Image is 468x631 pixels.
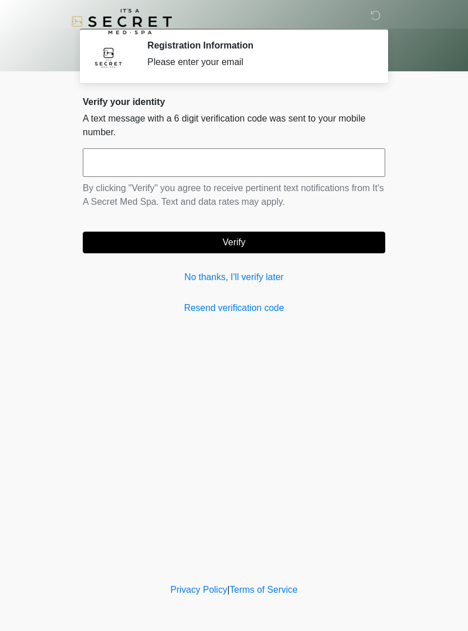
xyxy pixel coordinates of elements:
h2: Verify your identity [83,96,385,107]
div: Please enter your email [147,55,368,69]
button: Verify [83,232,385,253]
p: By clicking "Verify" you agree to receive pertinent text notifications from It's A Secret Med Spa... [83,181,385,209]
a: Terms of Service [229,585,297,594]
img: Agent Avatar [91,40,126,74]
h2: Registration Information [147,40,368,51]
img: It's A Secret Med Spa Logo [71,9,172,34]
a: Privacy Policy [171,585,228,594]
a: No thanks, I'll verify later [83,270,385,284]
a: | [227,585,229,594]
p: A text message with a 6 digit verification code was sent to your mobile number. [83,112,385,139]
a: Resend verification code [83,301,385,315]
